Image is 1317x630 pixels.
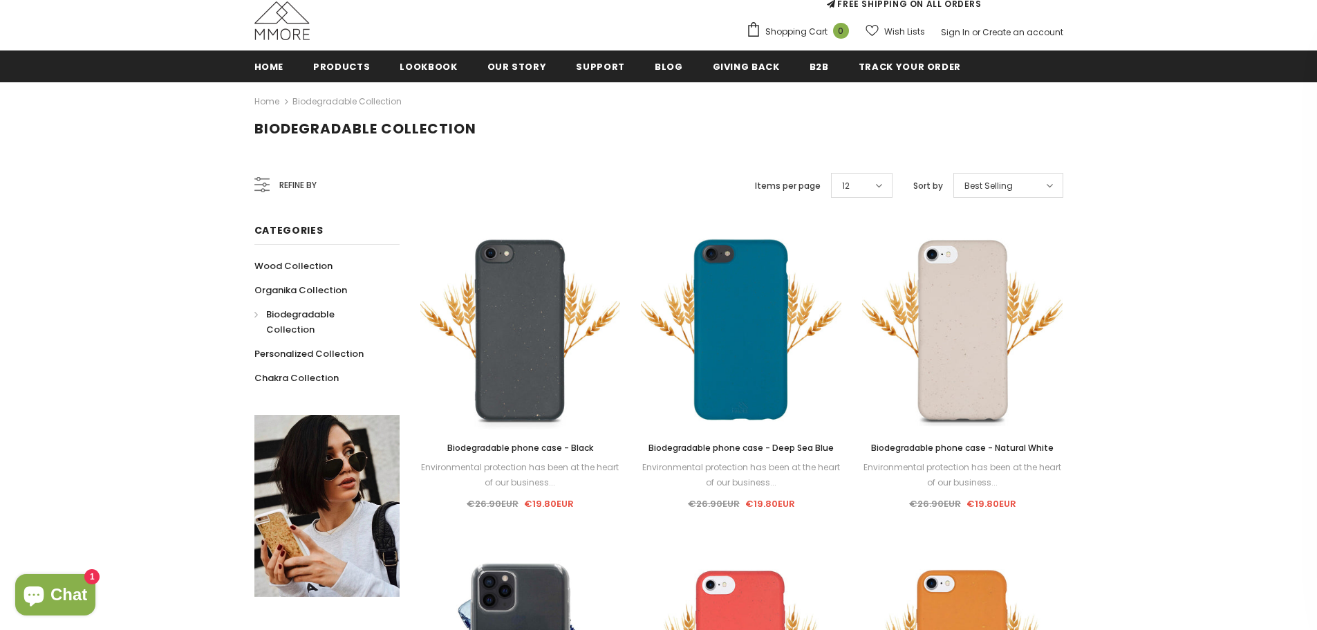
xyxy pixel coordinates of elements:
[254,366,339,390] a: Chakra Collection
[913,179,943,193] label: Sort by
[842,179,850,193] span: 12
[254,119,476,138] span: Biodegradable Collection
[746,21,856,42] a: Shopping Cart 0
[524,497,574,510] span: €19.80EUR
[279,178,317,193] span: Refine by
[254,259,333,272] span: Wood Collection
[641,441,841,456] a: Biodegradable phone case - Deep Sea Blue
[420,441,621,456] a: Biodegradable phone case - Black
[909,497,961,510] span: €26.90EUR
[871,442,1054,454] span: Biodegradable phone case - Natural White
[254,278,347,302] a: Organika Collection
[254,347,364,360] span: Personalized Collection
[765,25,828,39] span: Shopping Cart
[655,50,683,82] a: Blog
[254,93,279,110] a: Home
[964,179,1013,193] span: Best Selling
[254,302,384,342] a: Biodegradable Collection
[254,60,284,73] span: Home
[467,497,519,510] span: €26.90EUR
[755,179,821,193] label: Items per page
[400,50,457,82] a: Lookbook
[254,1,310,40] img: MMORE Cases
[966,497,1016,510] span: €19.80EUR
[254,223,324,237] span: Categories
[862,441,1063,456] a: Biodegradable phone case - Natural White
[713,60,780,73] span: Giving back
[972,26,980,38] span: or
[866,19,925,44] a: Wish Lists
[576,60,625,73] span: support
[292,95,402,107] a: Biodegradable Collection
[648,442,834,454] span: Biodegradable phone case - Deep Sea Blue
[655,60,683,73] span: Blog
[266,308,335,336] span: Biodegradable Collection
[400,60,457,73] span: Lookbook
[487,50,547,82] a: Our Story
[313,50,370,82] a: Products
[313,60,370,73] span: Products
[254,50,284,82] a: Home
[859,50,961,82] a: Track your order
[862,460,1063,490] div: Environmental protection has been at the heart of our business...
[833,23,849,39] span: 0
[576,50,625,82] a: support
[745,497,795,510] span: €19.80EUR
[941,26,970,38] a: Sign In
[254,342,364,366] a: Personalized Collection
[641,460,841,490] div: Environmental protection has been at the heart of our business...
[982,26,1063,38] a: Create an account
[810,60,829,73] span: B2B
[713,50,780,82] a: Giving back
[810,50,829,82] a: B2B
[859,60,961,73] span: Track your order
[487,60,547,73] span: Our Story
[420,460,621,490] div: Environmental protection has been at the heart of our business...
[884,25,925,39] span: Wish Lists
[688,497,740,510] span: €26.90EUR
[254,284,347,297] span: Organika Collection
[254,371,339,385] span: Chakra Collection
[11,574,100,619] inbox-online-store-chat: Shopify online store chat
[254,254,333,278] a: Wood Collection
[447,442,593,454] span: Biodegradable phone case - Black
